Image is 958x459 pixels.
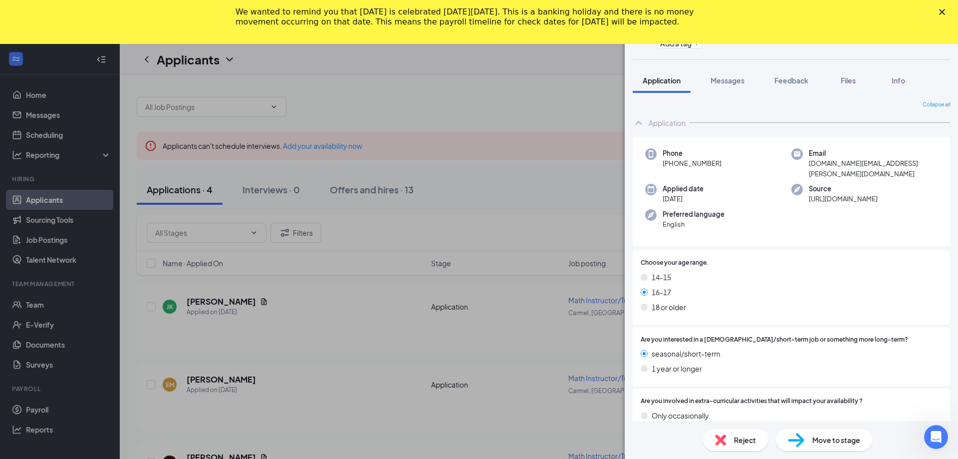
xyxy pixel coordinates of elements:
svg: ChevronUp [633,117,645,129]
span: Collapse all [923,101,950,109]
div: Close [939,9,949,15]
span: [PHONE_NUMBER] [663,158,721,168]
span: [DOMAIN_NAME][EMAIL_ADDRESS][PERSON_NAME][DOMAIN_NAME] [809,158,938,179]
span: Choose your age range. [641,258,709,268]
span: [DATE] [663,194,704,204]
span: Reject [734,435,756,446]
span: Move to stage [812,435,860,446]
span: Info [892,76,905,85]
div: Application [649,118,686,128]
span: 16-17 [652,287,671,298]
iframe: Intercom live chat [924,425,948,449]
span: seasonal/short-term [652,348,720,359]
span: Only occasionally. [652,410,711,421]
span: Are you involved in extra-curricular activities that will impact your availability ? [641,397,863,406]
div: We wanted to remind you that [DATE] is celebrated [DATE][DATE]. This is a banking holiday and the... [236,7,707,27]
span: Phone [663,148,721,158]
span: 1 year or longer [652,363,702,374]
span: 18 or older [652,302,686,313]
span: Messages [711,76,744,85]
span: Email [809,148,938,158]
span: [URL][DOMAIN_NAME] [809,194,878,204]
span: Preferred language [663,209,724,219]
span: English [663,219,724,229]
span: Are you interested in a [DEMOGRAPHIC_DATA]/short-term job or something more long-term? [641,335,908,345]
span: Applied date [663,184,704,194]
span: Application [643,76,681,85]
span: Files [841,76,856,85]
span: Source [809,184,878,194]
span: Feedback [774,76,808,85]
span: 14-15 [652,272,671,283]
